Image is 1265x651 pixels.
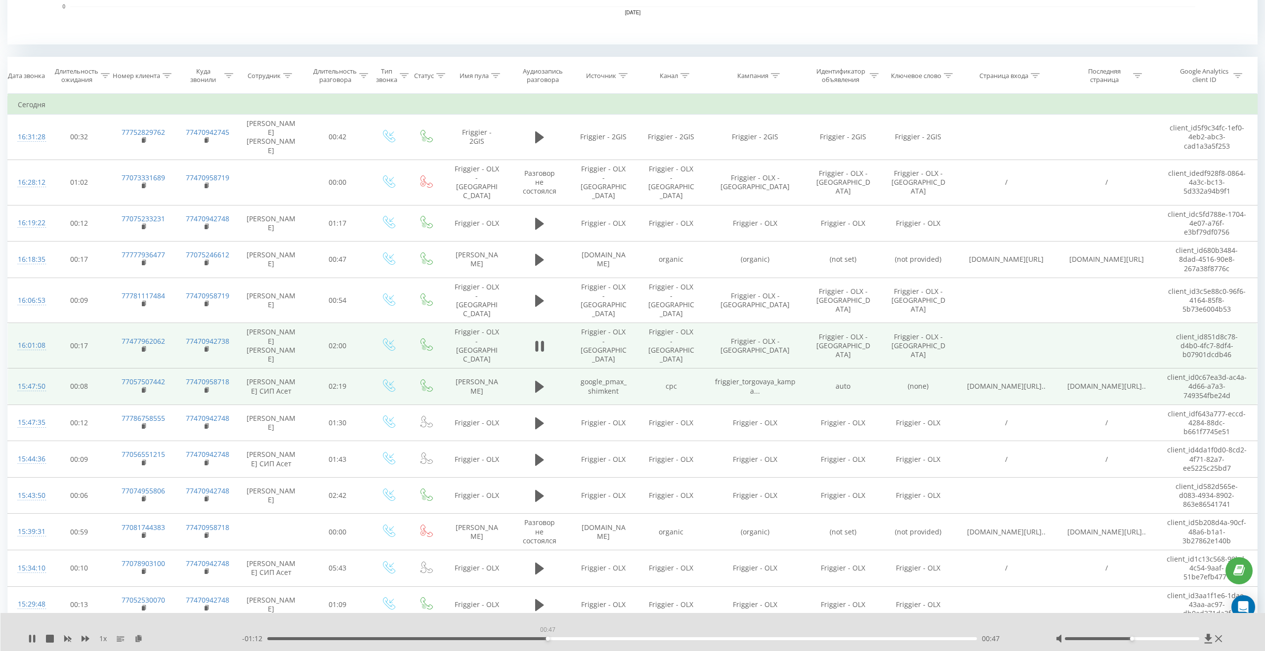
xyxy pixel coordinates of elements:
td: client_id 4da1f0d0-8cd2-4f71-82a7-ee5225c25bd7 [1157,441,1257,478]
td: 00:00 [306,514,369,550]
td: Friggier - OLX [637,205,705,242]
td: Friggier - OLX - [GEOGRAPHIC_DATA] [637,160,705,205]
td: 00:06 [48,477,111,514]
td: Friggier - OLX [637,550,705,587]
a: 77470958718 [186,377,229,386]
td: 00:12 [48,205,111,242]
td: Friggier - OLX [805,477,881,514]
td: [PERSON_NAME] [PERSON_NAME] [236,323,306,368]
span: [DOMAIN_NAME][URL].. [1067,381,1146,391]
div: Ключевое слово [891,72,941,80]
td: organic [637,242,705,278]
td: 02:19 [306,368,369,405]
div: Кампания [737,72,768,80]
td: google_pmax_shimkent [570,368,637,405]
td: Friggier - OLX - [GEOGRAPHIC_DATA] [705,278,805,323]
td: Friggier - OLX - [GEOGRAPHIC_DATA] [881,323,956,368]
td: Friggier - OLX [805,586,881,623]
a: 77078903100 [122,559,165,568]
td: Friggier - OLX - [GEOGRAPHIC_DATA] [705,323,805,368]
a: 77052530070 [122,595,165,605]
div: Номер клиента [113,72,160,80]
td: Friggier - 2GIS [570,115,637,160]
td: Friggier - OLX [805,405,881,441]
td: 00:54 [306,278,369,323]
div: 15:29:48 [18,595,38,614]
a: 77056551215 [122,449,165,459]
td: Friggier - OLX [570,441,637,478]
td: Friggier - OLX [881,205,956,242]
td: Friggier - OLX [805,550,881,587]
div: 16:31:28 [18,127,38,147]
td: (none) [881,368,956,405]
a: 77057507442 [122,377,165,386]
div: 15:47:35 [18,413,38,432]
a: 77073331689 [122,173,165,182]
td: [PERSON_NAME] [236,405,306,441]
td: Friggier - OLX - [GEOGRAPHIC_DATA] [570,160,637,205]
td: (organic) [705,514,805,550]
div: 15:34:10 [18,559,38,578]
td: Friggier - OLX - [GEOGRAPHIC_DATA] [637,323,705,368]
text: [DATE] [625,10,641,15]
a: 77477962062 [122,336,165,346]
td: Сегодня [8,95,1258,115]
td: 00:13 [48,586,111,623]
td: Friggier - OLX [637,441,705,478]
td: Friggier - OLX - [GEOGRAPHIC_DATA] [570,278,637,323]
a: 77470942748 [186,486,229,495]
td: Friggier - OLX [881,441,956,478]
td: 01:43 [306,441,369,478]
td: organic [637,514,705,550]
a: 77470942748 [186,449,229,459]
td: Friggier - OLX [881,550,956,587]
td: / [1056,405,1157,441]
td: 05:43 [306,550,369,587]
td: client_id 582d565e-d083-4934-8902-863e86541741 [1157,477,1257,514]
div: 16:28:12 [18,173,38,192]
div: Open Intercom Messenger [1231,595,1255,619]
td: / [956,160,1056,205]
td: Friggier - OLX - [GEOGRAPHIC_DATA] [637,278,705,323]
td: Friggier - OLX - [GEOGRAPHIC_DATA] [805,160,881,205]
a: 77075246612 [186,250,229,259]
a: 77470942748 [186,559,229,568]
div: 00:47 [538,623,557,637]
td: [PERSON_NAME] [PERSON_NAME] [236,115,306,160]
td: / [1056,160,1157,205]
div: Канал [660,72,678,80]
td: [PERSON_NAME] СИП Асет [236,441,306,478]
td: 02:00 [306,323,369,368]
td: 00:17 [48,323,111,368]
td: [PERSON_NAME] [444,368,509,405]
span: 1 x [99,634,107,644]
div: Дата звонка [8,72,45,80]
div: Последняя страница [1078,67,1131,84]
a: 77075233231 [122,214,165,223]
td: Friggier - OLX [637,477,705,514]
td: [DOMAIN_NAME] [570,514,637,550]
div: Accessibility label [546,637,550,641]
td: Friggier - OLX [637,405,705,441]
td: Friggier - OLX [444,550,509,587]
td: Friggier - OLX [444,205,509,242]
div: Длительность разговора [313,67,357,84]
td: [PERSON_NAME] [236,477,306,514]
td: client_id 5b208d4a-90cf-48a6-b1a1-3b27862e140b [1157,514,1257,550]
td: 00:59 [48,514,111,550]
td: Friggier - OLX - [GEOGRAPHIC_DATA] [805,323,881,368]
div: 15:39:31 [18,522,38,541]
div: 16:06:53 [18,291,38,310]
td: 00:08 [48,368,111,405]
td: Friggier - OLX [570,405,637,441]
td: [PERSON_NAME] [236,586,306,623]
td: Friggier - OLX - [GEOGRAPHIC_DATA] [805,278,881,323]
td: auto [805,368,881,405]
text: 0 [62,4,65,9]
span: 00:47 [982,634,1000,644]
div: Источник [586,72,616,80]
td: 00:09 [48,278,111,323]
td: (not set) [805,514,881,550]
td: (not provided) [881,514,956,550]
td: 01:17 [306,205,369,242]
